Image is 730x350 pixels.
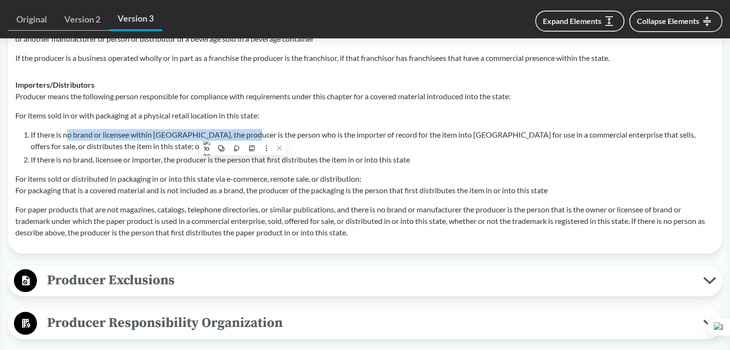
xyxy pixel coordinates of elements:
button: Producer Exclusions [11,268,719,293]
span: Producer Responsibility Organization [37,312,703,334]
button: Expand Elements [535,11,624,32]
strong: Importers/​Distributors [15,80,95,89]
p: For paper products that are not magazines, catalogs, telephone directories, or similar publicatio... [15,204,715,238]
p: For items sold in or with packaging at a physical retail location in this state: [15,110,715,121]
a: Version 2 [56,9,109,31]
p: For items sold or distributed in packaging in or into this state via e-commerce, remote sale, or ... [15,173,715,196]
a: Version 3 [109,8,162,31]
p: If the producer is a business operated wholly or in part as a franchise the producer is the franc... [15,52,715,64]
button: Producer Responsibility Organization [11,311,719,336]
button: Collapse Elements [629,11,722,32]
p: Producer means the following person responsible for compliance with requirements under this chapt... [15,91,715,102]
a: Original [8,9,56,31]
span: Producer Exclusions [37,269,703,291]
li: If there is no brand, licensee or importer, the producer is the person that first distributes the... [31,154,715,165]
li: If there is no brand or licensee within [GEOGRAPHIC_DATA], the producer is the person who is the ... [31,129,715,152]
